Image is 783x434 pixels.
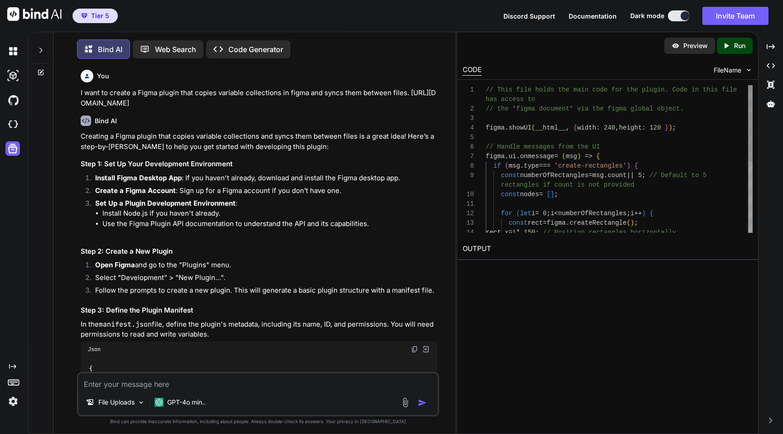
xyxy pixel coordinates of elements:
[543,229,676,236] span: // Position rectangles horizontally
[516,153,520,160] span: .
[520,172,589,179] span: numberOfRectangles
[638,172,642,179] span: 5
[592,172,604,179] span: msg
[676,86,737,93] span: ode in this file
[596,153,600,160] span: {
[642,124,645,131] span: :
[501,191,520,198] span: const
[520,210,532,217] span: let
[627,219,630,227] span: (
[683,41,708,50] p: Preview
[486,96,535,103] span: has access to
[630,11,664,20] span: Dark mode
[98,398,135,407] p: File Uploads
[565,219,569,227] span: .
[486,153,505,160] span: figma
[501,172,520,179] span: const
[516,210,520,217] span: (
[155,398,164,407] img: GPT-4o mini
[596,124,600,131] span: :
[642,172,645,179] span: ;
[634,162,638,169] span: {
[88,198,437,239] li: :
[97,72,109,81] h6: You
[95,116,117,125] h6: Bind AI
[562,153,565,160] span: (
[81,88,437,108] p: I want to create a Figma plugin that copies variable collections in figma and syncs them between ...
[565,153,577,160] span: msg
[505,153,508,160] span: .
[558,210,627,217] span: numberOfRectangles
[503,11,555,21] button: Discord Support
[604,172,607,179] span: .
[463,152,474,161] div: 7
[486,229,501,236] span: rect
[505,229,508,236] span: x
[546,191,550,198] span: [
[88,273,437,285] li: Select "Development" > "New Plugin…".
[102,208,437,219] li: Install Node.js if you haven't already.
[95,199,236,207] strong: Set Up a Plugin Development Environment
[95,174,182,182] strong: Install Figma Desktop App
[95,186,176,195] strong: Create a Figma Account
[501,210,512,217] span: for
[524,229,535,236] span: 150
[81,305,437,316] h3: Step 3: Define the Plugin Manifest
[577,124,596,131] span: width
[668,124,672,131] span: )
[532,124,535,131] span: (
[137,399,145,406] img: Pick Models
[501,181,634,188] span: rectangles if count is not provided
[543,210,546,217] span: 0
[91,11,109,20] span: Tier 5
[508,219,527,227] span: const
[539,191,543,198] span: =
[463,199,474,209] div: 11
[604,124,615,131] span: 240
[422,345,430,353] img: Open in Browser
[411,346,418,353] img: copy
[463,65,482,76] div: CODE
[5,117,21,132] img: cloudideIcon
[630,219,634,227] span: )
[463,85,474,95] div: 1
[81,159,437,169] h3: Step 1: Set Up Your Development Environment
[734,41,745,50] p: Run
[672,124,676,131] span: ;
[501,229,504,236] span: .
[535,229,539,236] span: ;
[463,190,474,199] div: 10
[615,124,619,131] span: ,
[463,161,474,171] div: 8
[527,219,543,227] span: rect
[573,124,577,131] span: {
[88,186,437,198] li: : Sign up for a Figma account if you don’t have one.
[649,172,706,179] span: // Default to 5
[81,319,437,340] p: In the file, define the plugin's metadata, including its name, ID, and permissions. You will need...
[665,124,668,131] span: }
[551,191,554,198] span: ]
[551,210,554,217] span: i
[81,246,437,257] h3: Step 2: Create a New Plugin
[463,218,474,228] div: 13
[554,210,558,217] span: <
[505,162,508,169] span: (
[7,7,62,21] img: Bind AI
[565,124,569,131] span: ,
[714,66,741,75] span: FileName
[554,153,558,160] span: =
[486,124,505,131] span: figma
[554,191,558,198] span: ;
[98,44,122,55] p: Bind AI
[89,365,92,373] span: {
[81,131,437,152] p: Creating a Figma plugin that copies variable collections and syncs them between files is a great ...
[535,124,565,131] span: __html__
[228,44,283,55] p: Code Generator
[418,398,427,407] img: icon
[634,210,642,217] span: ++
[627,210,630,217] span: ;
[508,229,512,236] span: =
[72,9,118,23] button: premiumTier 5
[676,105,684,112] span: t.
[569,12,617,20] span: Documentation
